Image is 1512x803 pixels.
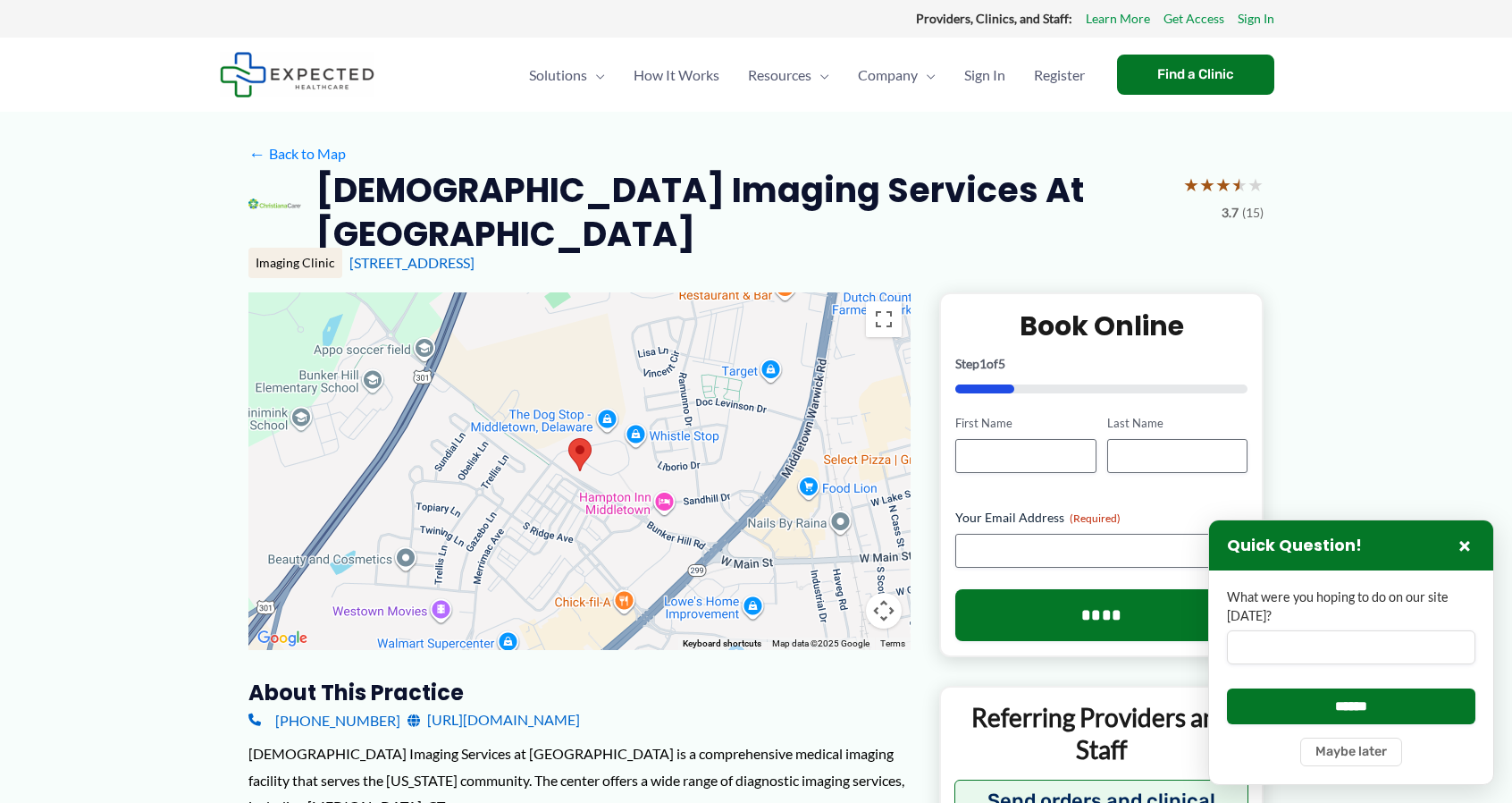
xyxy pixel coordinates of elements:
[1215,168,1231,201] span: ★
[315,168,1169,257] h2: [DEMOGRAPHIC_DATA] Imaging Services at [GEOGRAPHIC_DATA]
[515,44,1099,106] nav: Primary Site Navigation
[1300,738,1402,766] button: Maybe later
[866,593,902,629] button: Map camera controls
[955,358,1247,370] p: Step of
[955,309,1247,343] h2: Book Online
[979,356,987,371] span: 1
[1183,168,1199,201] span: ★
[248,145,265,162] span: ←
[253,627,312,650] a: Open this area in Google Maps (opens a new window)
[1227,536,1362,556] h3: Quick Question!
[683,638,761,650] button: Keyboard shortcuts
[253,627,312,650] img: Google
[918,44,936,106] span: Menu Toggle
[772,638,869,648] span: Map data ©2025 Google
[748,44,811,106] span: Resources
[619,44,734,106] a: How It Works
[866,301,902,337] button: Toggle fullscreen view
[515,44,619,106] a: SolutionsMenu Toggle
[587,44,605,106] span: Menu Toggle
[1222,201,1239,224] span: 3.7
[407,706,580,733] a: [URL][DOMAIN_NAME]
[1247,168,1264,201] span: ★
[880,638,905,648] a: Terms (opens in new tab)
[1238,7,1274,30] a: Sign In
[1227,588,1475,625] label: What were you hoping to do on our site [DATE]?
[955,415,1096,432] label: First Name
[1163,7,1224,30] a: Get Access
[1199,168,1215,201] span: ★
[734,44,844,106] a: ResourcesMenu Toggle
[964,44,1005,106] span: Sign In
[1107,415,1247,432] label: Last Name
[954,701,1248,766] p: Referring Providers and Staff
[950,44,1020,106] a: Sign In
[955,509,1247,527] label: Your Email Address
[1454,535,1475,556] button: Close
[220,52,374,97] img: Expected Healthcare Logo - side, dark font, small
[858,44,918,106] span: Company
[248,248,342,278] div: Imaging Clinic
[1117,55,1274,95] a: Find a Clinic
[844,44,950,106] a: CompanyMenu Toggle
[248,679,911,706] h3: About this practice
[1086,7,1150,30] a: Learn More
[1070,511,1121,525] span: (Required)
[1231,168,1247,201] span: ★
[248,140,346,167] a: ←Back to Map
[1034,44,1085,106] span: Register
[248,706,400,733] a: [PHONE_NUMBER]
[916,11,1072,26] strong: Providers, Clinics, and Staff:
[811,44,829,106] span: Menu Toggle
[1020,44,1099,106] a: Register
[998,356,1005,371] span: 5
[634,44,719,106] span: How It Works
[1242,201,1264,224] span: (15)
[529,44,587,106] span: Solutions
[349,254,475,271] a: [STREET_ADDRESS]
